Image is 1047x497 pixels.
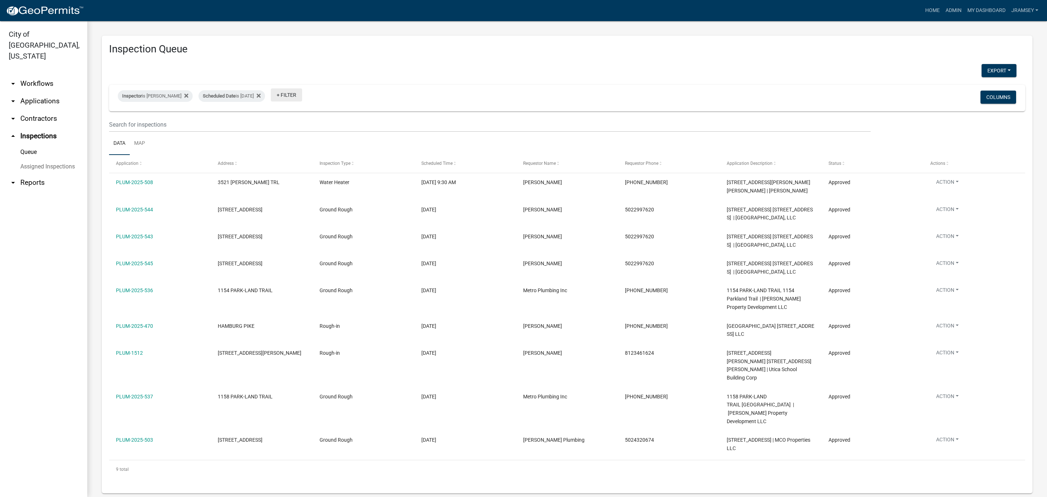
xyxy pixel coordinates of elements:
a: jramsey [1008,4,1041,17]
h3: Inspection Queue [109,43,1025,55]
a: Data [109,132,130,155]
span: Paul Pittman [523,207,562,212]
a: + Filter [271,88,302,102]
a: Home [922,4,943,17]
button: Columns [980,91,1016,104]
button: Action [930,436,964,446]
span: Application [116,161,139,166]
span: Approved [829,261,850,266]
span: BRIAN [523,323,562,329]
button: Action [930,349,964,359]
button: Action [930,322,964,333]
span: Ground Rough [320,287,353,293]
span: 812-246-0229 [625,394,668,399]
span: Jeremy Ramsey [523,350,562,356]
span: Approved [829,437,850,443]
a: Admin [943,4,964,17]
span: 2315 ALLISON LANE 2315 Allison Lane | Utica School Building Corp [727,350,811,381]
a: Map [130,132,149,155]
span: 1158 PARK-LAND TRAIL [218,394,273,399]
span: 5128 WOODSTONE CIRCLE 5128 Woodstone Circle | Woodstone Creek, LLC [727,234,813,248]
button: Action [930,232,964,243]
span: Rough-in [320,323,340,329]
span: 3017 CHARLESTOWN PIKE Building 4 | MCO Properties LLC [727,437,810,451]
span: Approved [829,234,850,239]
span: 5130 WOODSTONE CIRCLE [218,261,262,266]
i: arrow_drop_down [9,79,17,88]
div: [DATE] [421,259,509,268]
span: Rough-in [320,350,340,356]
span: Ground Rough [320,394,353,399]
div: [DATE] [421,206,509,214]
i: arrow_drop_down [9,114,17,123]
span: Requestor Phone [625,161,658,166]
div: [DATE] [421,322,509,330]
span: Paul Pittman [523,234,562,239]
span: Scheduled Time [421,161,453,166]
button: Action [930,393,964,403]
span: Requestor Name [523,161,556,166]
span: HAMBURG PIKE 1710 Veterans Parkway | D7-5 LLC [727,323,814,337]
span: Address [218,161,234,166]
div: [DATE] 9:30 AM [421,178,509,187]
input: Search for inspections [109,117,871,132]
span: 3521 LINDY TRL [218,179,280,185]
span: Paul Pittman [523,261,562,266]
datatable-header-cell: Requestor Phone [618,155,720,172]
span: Inspector [122,93,142,99]
div: [DATE] [421,393,509,401]
span: Inspection Type [320,161,350,166]
span: Water Heater [320,179,349,185]
i: arrow_drop_down [9,97,17,106]
a: PLUM-2025-544 [116,207,153,212]
span: 8123461624 [625,350,654,356]
div: [DATE] [421,436,509,444]
div: [DATE] [421,286,509,295]
span: 812-246-0229 [625,287,668,293]
span: 1154 PARK-LAND TRAIL 1154 Parkland Trail | Ellings Property Development LLC [727,287,801,310]
span: HAMBURG PIKE [218,323,254,329]
span: Ground Rough [320,207,353,212]
button: Action [930,178,964,189]
a: PLUM-2025-503 [116,437,153,443]
span: Approved [829,207,850,212]
span: 502-243-5273 [625,323,668,329]
span: 5024320674 [625,437,654,443]
span: Status [829,161,841,166]
span: 5128 WOODSTONE CIRCLE [218,234,262,239]
span: Approved [829,179,850,185]
a: PLUM-2025-536 [116,287,153,293]
a: PLUM-1512 [116,350,143,356]
span: Scheduled Date [203,93,236,99]
span: Application Description [727,161,773,166]
datatable-header-cell: Requestor Name [516,155,618,172]
div: [DATE] [421,349,509,357]
span: 5130 WOODSTONE CIRCLE 5130 Woodstone Circle | Woodstone Creek, LLC [727,261,813,275]
span: Metro Plumbing Inc [523,287,567,293]
div: 9 total [109,460,1025,478]
div: is [DATE] [198,90,265,102]
a: PLUM-2025-545 [116,261,153,266]
span: Ground Rough [320,234,353,239]
datatable-header-cell: Application Description [720,155,822,172]
datatable-header-cell: Status [822,155,923,172]
span: 2315 ALLISON LANE [218,350,301,356]
datatable-header-cell: Actions [923,155,1025,172]
span: 5022997620 [625,207,654,212]
i: arrow_drop_up [9,132,17,140]
i: arrow_drop_down [9,178,17,187]
span: 502-291-2398 [625,179,668,185]
span: Approved [829,287,850,293]
a: PLUM-2025-537 [116,394,153,399]
span: Approved [829,350,850,356]
span: Approved [829,323,850,329]
datatable-header-cell: Application [109,155,211,172]
a: My Dashboard [964,4,1008,17]
span: 3017 CHARLESTOWN PIKE [218,437,262,443]
button: Action [930,206,964,216]
span: TAMMIE [523,179,562,185]
button: Action [930,286,964,297]
span: 5132 WOODSTONE CIRCLE [218,207,262,212]
datatable-header-cell: Inspection Type [313,155,414,172]
span: Metro Plumbing Inc [523,394,567,399]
